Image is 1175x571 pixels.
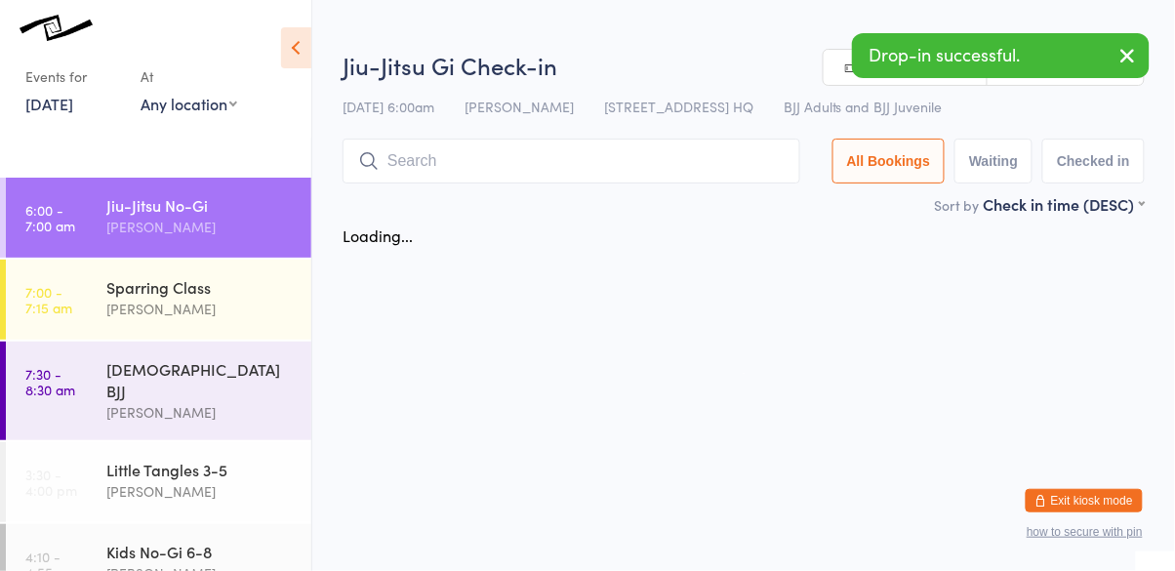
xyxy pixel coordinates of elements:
div: Sparring Class [106,276,295,298]
time: 6:00 - 7:00 am [25,202,75,233]
time: 7:30 - 8:30 am [25,366,75,397]
img: Knots Jiu-Jitsu [20,15,93,41]
span: BJJ Adults and BJJ Juvenile [784,97,943,116]
div: Jiu-Jitsu No-Gi [106,194,295,216]
a: 3:30 -4:00 pmLittle Tangles 3-5[PERSON_NAME] [6,442,311,522]
div: [PERSON_NAME] [106,216,295,238]
button: All Bookings [832,139,946,184]
div: Any location [141,93,237,114]
div: Check in time (DESC) [984,193,1145,215]
div: [DEMOGRAPHIC_DATA] BJJ [106,358,295,401]
button: Waiting [954,139,1033,184]
a: [DATE] [25,93,73,114]
div: Drop-in successful. [852,33,1150,78]
a: 7:00 -7:15 amSparring Class[PERSON_NAME] [6,260,311,340]
span: [STREET_ADDRESS] HQ [604,97,753,116]
span: [DATE] 6:00am [343,97,434,116]
div: Loading... [343,224,413,246]
div: Events for [25,61,121,93]
span: [PERSON_NAME] [465,97,574,116]
div: [PERSON_NAME] [106,401,295,424]
button: Checked in [1042,139,1145,184]
div: At [141,61,237,93]
a: 6:00 -7:00 amJiu-Jitsu No-Gi[PERSON_NAME] [6,178,311,258]
input: Search [343,139,800,184]
div: [PERSON_NAME] [106,480,295,503]
label: Sort by [935,195,980,215]
button: how to secure with pin [1027,525,1143,539]
time: 3:30 - 4:00 pm [25,467,77,498]
div: Kids No-Gi 6-8 [106,541,295,562]
button: Exit kiosk mode [1026,489,1143,512]
div: Little Tangles 3-5 [106,459,295,480]
a: 7:30 -8:30 am[DEMOGRAPHIC_DATA] BJJ[PERSON_NAME] [6,342,311,440]
time: 7:00 - 7:15 am [25,284,72,315]
h2: Jiu-Jitsu Gi Check-in [343,49,1145,81]
div: [PERSON_NAME] [106,298,295,320]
